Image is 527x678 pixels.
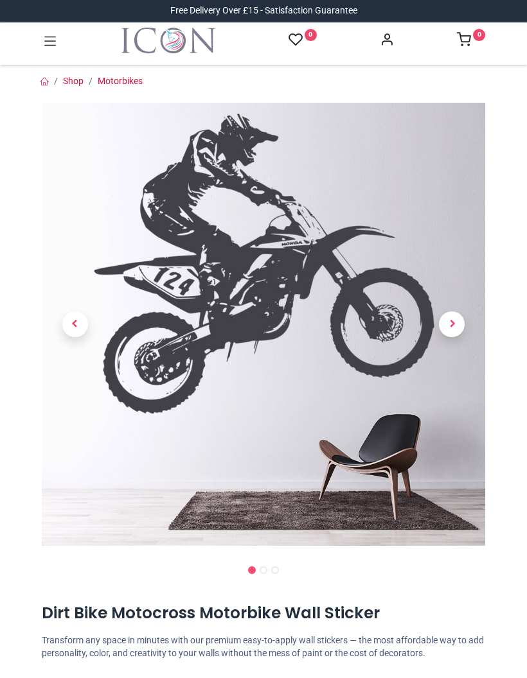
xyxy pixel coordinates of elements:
a: 0 [289,32,317,48]
sup: 0 [473,29,485,41]
a: Account Info [380,36,394,46]
a: Shop [63,76,84,86]
a: Logo of Icon Wall Stickers [121,28,215,53]
sup: 0 [305,29,317,41]
h1: Dirt Bike Motocross Motorbike Wall Sticker [42,602,485,624]
p: Transform any space in minutes with our premium easy-to-apply wall stickers — the most affordable... [42,634,485,659]
a: Motorbikes [98,76,143,86]
span: Next [439,311,465,337]
img: Icon Wall Stickers [121,28,215,53]
img: Dirt Bike Motocross Motorbike Wall Sticker [42,103,485,546]
div: Free Delivery Over £15 - Satisfaction Guarantee [170,4,357,17]
span: Previous [62,311,88,337]
a: 0 [457,36,485,46]
a: Next [419,169,486,480]
a: Previous [42,169,109,480]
